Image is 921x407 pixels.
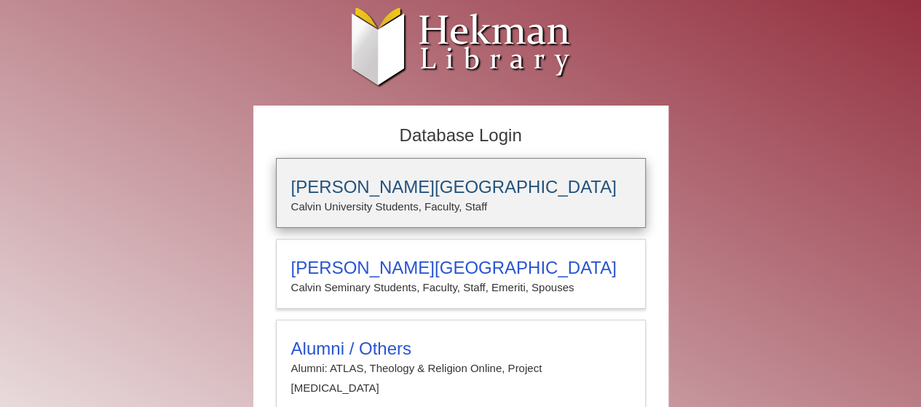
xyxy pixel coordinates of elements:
a: [PERSON_NAME][GEOGRAPHIC_DATA]Calvin University Students, Faculty, Staff [276,158,646,228]
h3: Alumni / Others [291,339,631,359]
p: Calvin University Students, Faculty, Staff [291,197,631,216]
h3: [PERSON_NAME][GEOGRAPHIC_DATA] [291,258,631,278]
h2: Database Login [269,121,653,151]
p: Alumni: ATLAS, Theology & Religion Online, Project [MEDICAL_DATA] [291,359,631,398]
p: Calvin Seminary Students, Faculty, Staff, Emeriti, Spouses [291,278,631,297]
summary: Alumni / OthersAlumni: ATLAS, Theology & Religion Online, Project [MEDICAL_DATA] [291,339,631,398]
h3: [PERSON_NAME][GEOGRAPHIC_DATA] [291,177,631,197]
a: [PERSON_NAME][GEOGRAPHIC_DATA]Calvin Seminary Students, Faculty, Staff, Emeriti, Spouses [276,239,646,309]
